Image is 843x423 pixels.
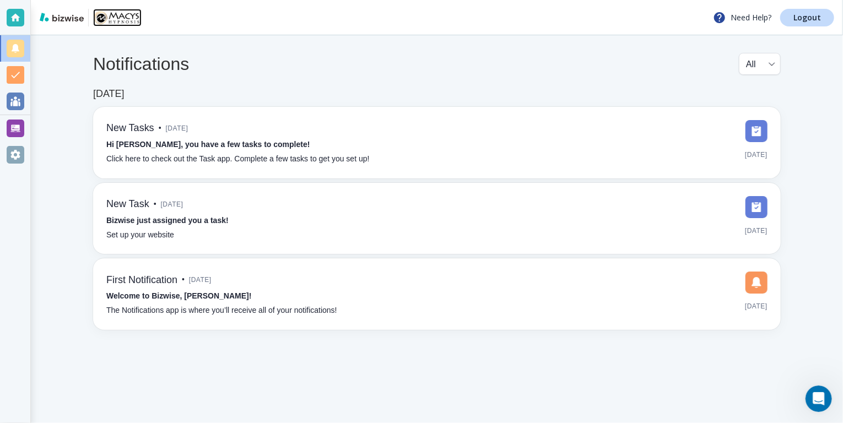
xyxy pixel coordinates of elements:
p: • [154,198,156,210]
h6: [DATE] [93,88,125,100]
img: DashboardSidebarTasks.svg [745,120,768,142]
h6: New Task [106,198,149,210]
a: New Tasks•[DATE]Hi [PERSON_NAME], you have a few tasks to complete!Click here to check out the Ta... [93,107,781,178]
h6: New Tasks [106,122,154,134]
strong: Welcome to Bizwise, [PERSON_NAME]! [106,291,251,300]
p: Logout [793,14,821,21]
p: • [182,274,185,286]
span: [DATE] [745,147,768,163]
iframe: Intercom live chat [806,386,832,412]
img: bizwise [40,13,84,21]
p: • [159,122,161,134]
span: [DATE] [161,196,183,213]
p: Set up your website [106,229,174,241]
a: First Notification•[DATE]Welcome to Bizwise, [PERSON_NAME]!The Notifications app is where you’ll ... [93,258,781,330]
div: All [746,53,774,74]
p: Need Help? [713,11,771,24]
img: DashboardSidebarNotification.svg [745,272,768,294]
span: [DATE] [745,223,768,239]
span: [DATE] [189,272,212,288]
h6: First Notification [106,274,177,286]
h4: Notifications [93,53,189,74]
span: [DATE] [166,120,188,137]
a: Logout [780,9,834,26]
img: Macy's Hypnosis [93,9,142,26]
p: The Notifications app is where you’ll receive all of your notifications! [106,305,337,317]
a: New Task•[DATE]Bizwise just assigned you a task!Set up your website[DATE] [93,183,781,254]
strong: Bizwise just assigned you a task! [106,216,229,225]
strong: Hi [PERSON_NAME], you have a few tasks to complete! [106,140,310,149]
span: [DATE] [745,298,768,314]
img: DashboardSidebarTasks.svg [745,196,768,218]
p: Click here to check out the Task app. Complete a few tasks to get you set up! [106,153,370,165]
